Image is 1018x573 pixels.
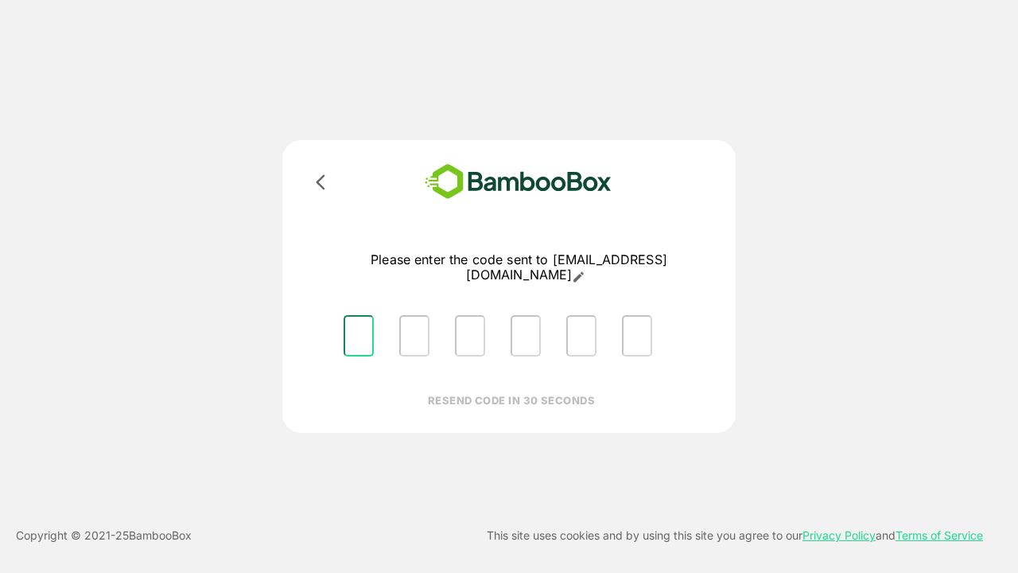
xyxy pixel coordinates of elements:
input: Please enter OTP character 6 [622,315,652,357]
input: Please enter OTP character 4 [511,315,541,357]
a: Privacy Policy [802,528,876,542]
a: Terms of Service [896,528,983,542]
p: Please enter the code sent to [EMAIL_ADDRESS][DOMAIN_NAME] [331,252,707,283]
input: Please enter OTP character 1 [344,315,374,357]
input: Please enter OTP character 3 [455,315,485,357]
input: Please enter OTP character 2 [399,315,429,357]
p: This site uses cookies and by using this site you agree to our and [487,526,983,545]
img: bamboobox [402,159,635,205]
input: Please enter OTP character 5 [566,315,596,357]
p: Copyright © 2021- 25 BambooBox [16,526,192,545]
